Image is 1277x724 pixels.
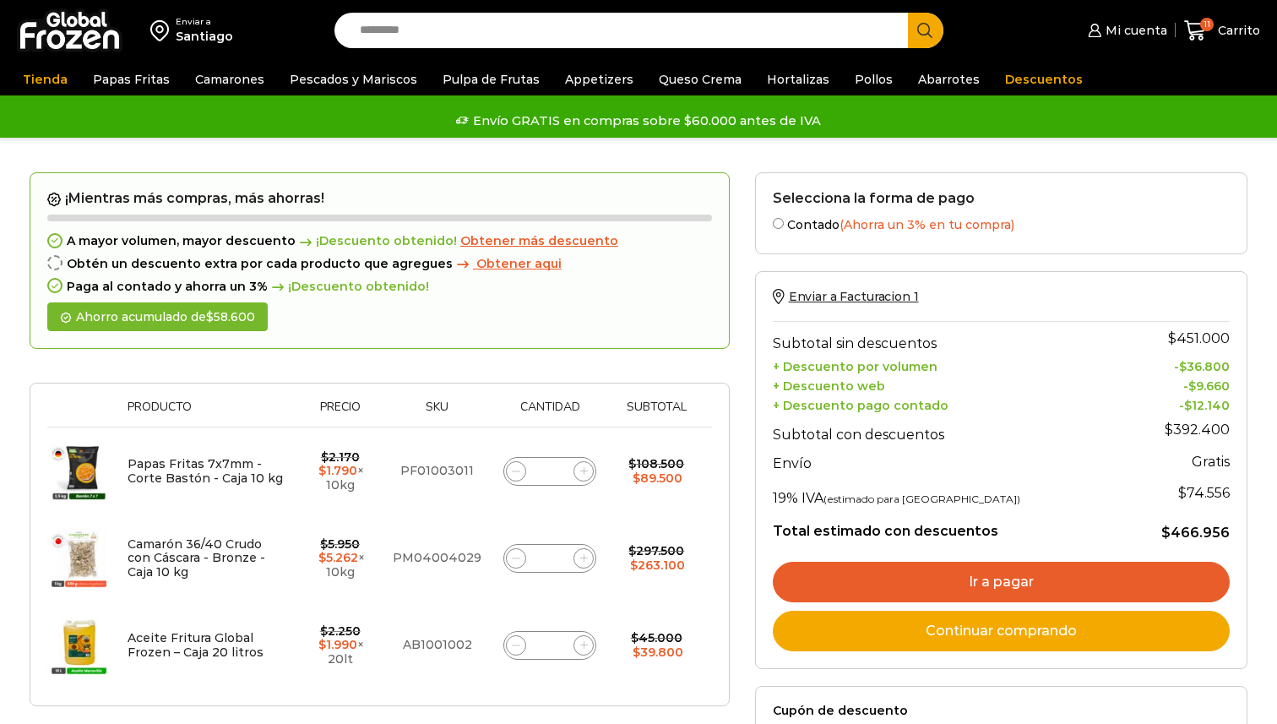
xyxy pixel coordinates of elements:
[1200,18,1214,31] span: 11
[296,514,384,602] td: × 10kg
[633,645,640,660] span: $
[910,63,988,95] a: Abarrotes
[460,234,618,248] a: Obtener más descuento
[773,704,1230,718] label: Cupón de descuento
[1168,330,1176,346] span: $
[150,16,176,45] img: address-field-icon.svg
[490,400,610,427] th: Cantidad
[773,289,919,304] a: Enviar a Facturacion 1
[773,447,1121,476] th: Envío
[1168,330,1230,346] bdi: 451.000
[176,28,233,45] div: Santiago
[1161,525,1171,541] span: $
[630,558,685,573] bdi: 263.100
[628,543,636,558] span: $
[773,215,1230,232] label: Contado
[318,550,358,565] bdi: 5.262
[633,645,683,660] bdi: 39.800
[434,63,548,95] a: Pulpa de Frutas
[384,602,490,689] td: AB1001002
[1214,22,1260,39] span: Carrito
[1121,394,1230,413] td: -
[296,602,384,689] td: × 20lt
[1184,398,1230,413] bdi: 12.140
[773,322,1121,356] th: Subtotal sin descuentos
[628,456,684,471] bdi: 108.500
[47,302,268,332] div: Ahorro acumulado de
[538,547,562,570] input: Product quantity
[1184,398,1192,413] span: $
[650,63,750,95] a: Queso Crema
[318,637,357,652] bdi: 1.990
[1121,374,1230,394] td: -
[296,234,457,248] span: ¡Descuento obtenido!
[538,460,562,483] input: Product quantity
[206,309,214,324] span: $
[758,63,838,95] a: Hortalizas
[128,630,264,660] a: Aceite Fritura Global Frozen – Caja 20 litros
[460,233,618,248] span: Obtener más descuento
[47,190,712,207] h2: ¡Mientras más compras, más ahorras!
[773,510,1121,542] th: Total estimado con descuentos
[176,16,233,28] div: Enviar a
[281,63,426,95] a: Pescados y Mariscos
[47,280,712,294] div: Paga al contado y ahorra un 3%
[320,536,328,552] span: $
[630,558,638,573] span: $
[321,449,329,465] span: $
[1188,378,1230,394] bdi: 9.660
[557,63,642,95] a: Appetizers
[296,427,384,515] td: × 10kg
[628,543,684,558] bdi: 297.500
[1165,422,1173,438] span: $
[206,309,255,324] bdi: 58.600
[633,471,682,486] bdi: 89.500
[628,456,636,471] span: $
[1161,525,1230,541] bdi: 466.956
[846,63,901,95] a: Pollos
[1178,485,1187,501] span: $
[296,400,384,427] th: Precio
[773,190,1230,206] h2: Selecciona la forma de pago
[1101,22,1167,39] span: Mi cuenta
[789,289,919,304] span: Enviar a Facturacion 1
[773,374,1121,394] th: + Descuento web
[908,13,943,48] button: Search button
[610,400,704,427] th: Subtotal
[384,427,490,515] td: PF01003011
[187,63,273,95] a: Camarones
[128,536,265,580] a: Camarón 36/40 Crudo con Cáscara - Bronze - Caja 10 kg
[538,634,562,657] input: Product quantity
[1178,485,1230,501] span: 74.556
[773,413,1121,447] th: Subtotal con descuentos
[773,476,1121,510] th: 19% IVA
[128,456,283,486] a: Papas Fritas 7x7mm - Corte Bastón - Caja 10 kg
[1179,359,1187,374] span: $
[384,400,490,427] th: Sku
[823,493,1020,505] small: (estimado para [GEOGRAPHIC_DATA])
[318,550,326,565] span: $
[840,217,1014,232] span: (Ahorra un 3% en tu compra)
[631,630,682,645] bdi: 45.000
[1188,378,1196,394] span: $
[773,394,1121,413] th: + Descuento pago contado
[318,463,326,478] span: $
[384,514,490,602] td: PM04004029
[318,637,326,652] span: $
[47,257,712,271] div: Obtén un descuento extra por cada producto que agregues
[773,562,1230,602] a: Ir a pagar
[320,623,361,639] bdi: 2.250
[320,623,328,639] span: $
[773,218,784,229] input: Contado(Ahorra un 3% en tu compra)
[633,471,640,486] span: $
[476,256,562,271] span: Obtener aqui
[321,449,360,465] bdi: 2.170
[1121,356,1230,375] td: -
[14,63,76,95] a: Tienda
[631,630,638,645] span: $
[47,234,712,248] div: A mayor volumen, mayor descuento
[997,63,1091,95] a: Descuentos
[84,63,178,95] a: Papas Fritas
[119,400,296,427] th: Producto
[320,536,360,552] bdi: 5.950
